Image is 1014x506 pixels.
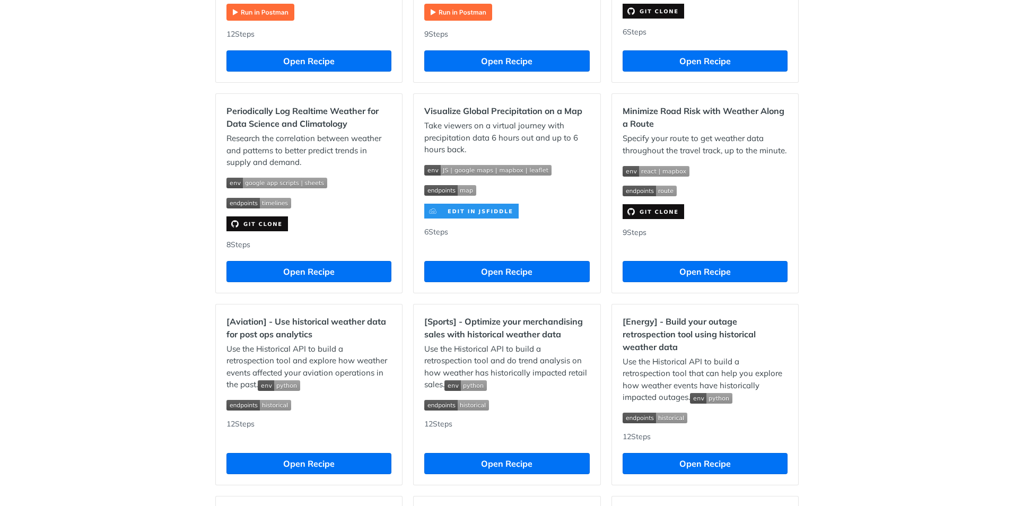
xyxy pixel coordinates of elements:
a: Expand image [623,206,684,216]
h2: [Energy] - Build your outage retrospection tool using historical weather data [623,315,788,353]
img: clone [424,204,519,219]
img: Run in Postman [226,4,294,21]
span: Expand image [226,399,391,411]
button: Open Recipe [424,50,589,72]
div: 9 Steps [424,29,589,40]
div: 12 Steps [424,418,589,442]
img: clone [623,4,684,19]
span: Expand image [424,399,589,411]
button: Open Recipe [424,453,589,474]
div: 9 Steps [623,227,788,250]
h2: Minimize Road Risk with Weather Along a Route [623,104,788,130]
div: 12 Steps [226,29,391,40]
p: Use the Historical API to build a retrospection tool that can help you explore how weather events... [623,356,788,404]
span: Expand image [258,379,300,389]
button: Open Recipe [623,261,788,282]
p: Take viewers on a virtual journey with precipitation data 6 hours out and up to 6 hours back. [424,120,589,156]
span: Expand image [623,164,788,177]
span: Expand image [623,185,788,197]
img: Run in Postman [424,4,492,21]
img: endpoint [226,400,291,411]
img: env [623,166,689,177]
span: Expand image [226,177,391,189]
div: 6 Steps [424,226,589,250]
button: Open Recipe [226,50,391,72]
span: Expand image [226,196,391,208]
a: Expand image [424,205,519,215]
button: Open Recipe [226,261,391,282]
span: Expand image [623,412,788,424]
img: env [226,178,327,188]
a: Expand image [226,218,288,228]
button: Open Recipe [623,453,788,474]
img: endpoint [623,186,677,196]
p: Use the Historical API to build a retrospection tool and do trend analysis on how weather has his... [424,343,589,391]
img: env [444,380,487,391]
span: Expand image [424,164,589,176]
button: Open Recipe [226,453,391,474]
h2: [Sports] - Optimize your merchandising sales with historical weather data [424,315,589,341]
h2: Periodically Log Realtime Weather for Data Science and Climatology [226,104,391,130]
div: 8 Steps [226,239,391,250]
span: Expand image [444,379,487,389]
button: Open Recipe [623,50,788,72]
img: env [690,393,732,404]
a: Expand image [226,6,294,16]
button: Open Recipe [424,261,589,282]
span: Expand image [690,392,732,402]
img: env [258,380,300,391]
img: endpoint [226,198,291,208]
a: Expand image [424,6,492,16]
img: clone [226,216,288,231]
span: Expand image [424,184,589,196]
img: endpoint [424,400,489,411]
img: clone [623,204,684,219]
div: 12 Steps [623,431,788,442]
p: Specify your route to get weather data throughout the travel track, up to the minute. [623,133,788,156]
p: Research the correlation between weather and patterns to better predict trends in supply and demand. [226,133,391,169]
img: endpoint [623,413,687,423]
div: 12 Steps [226,418,391,442]
img: env [424,165,552,176]
a: Expand image [623,5,684,15]
h2: [Aviation] - Use historical weather data for post ops analytics [226,315,391,341]
img: endpoint [424,185,476,196]
p: Use the Historical API to build a retrospection tool and explore how weather events affected your... [226,343,391,391]
div: 6 Steps [623,27,788,40]
h2: Visualize Global Precipitation on a Map [424,104,589,117]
